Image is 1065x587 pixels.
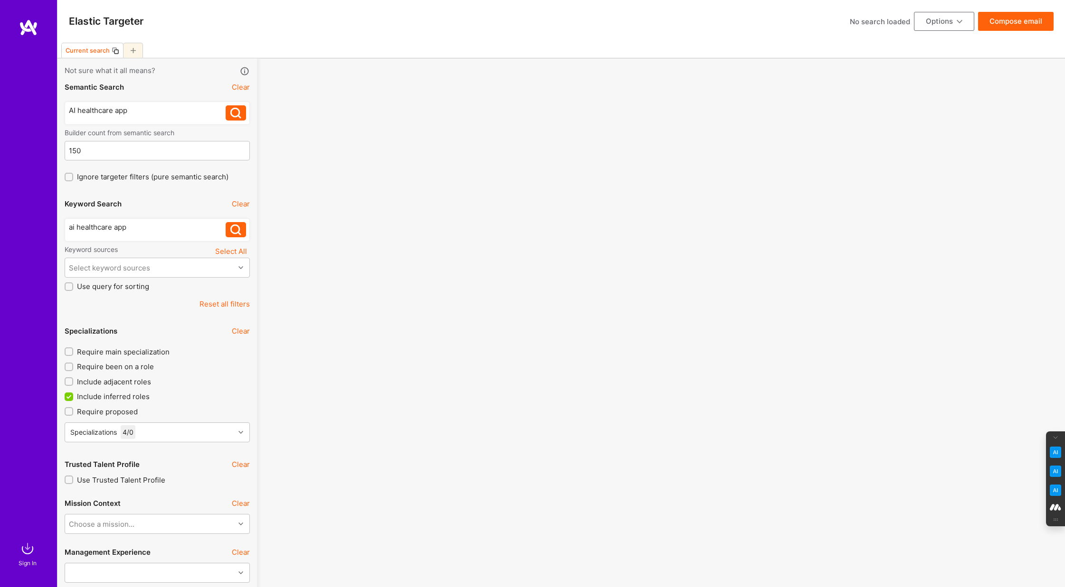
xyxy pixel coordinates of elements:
div: Keyword Search [65,199,122,209]
i: icon Chevron [238,522,243,526]
span: Include inferred roles [77,391,150,401]
button: Clear [232,498,250,508]
i: icon Search [230,224,241,235]
i: icon Chevron [238,430,243,435]
div: Trusted Talent Profile [65,459,140,469]
div: Select keyword sources [69,263,150,273]
div: ai healthcare app [69,222,226,232]
label: Keyword sources [65,245,118,254]
div: No search loaded [850,17,910,27]
img: Key Point Extractor icon [1050,447,1061,458]
img: Jargon Buster icon [1050,485,1061,496]
i: icon Chevron [238,570,243,575]
button: Reset all filters [200,299,250,309]
i: icon Plus [131,48,136,53]
button: Clear [232,82,250,92]
span: Use query for sorting [77,281,149,291]
span: Require proposed [77,407,138,417]
img: Email Tone Analyzer icon [1050,466,1061,477]
button: Clear [232,326,250,336]
div: Mission Context [65,498,121,508]
button: Clear [232,459,250,469]
i: icon Search [230,108,241,119]
span: Not sure what it all means? [65,65,155,76]
span: Include adjacent roles [77,377,151,387]
span: Ignore targeter filters (pure semantic search) [77,172,228,182]
i: icon Chevron [238,265,243,270]
i: icon ArrowDownBlack [957,19,962,25]
button: Select All [212,245,250,258]
span: Require main specialization [77,347,170,357]
a: sign inSign In [20,539,37,568]
button: Clear [232,547,250,557]
div: Specializations [65,326,117,336]
button: Clear [232,199,250,209]
span: Use Trusted Talent Profile [77,475,165,485]
div: Current search [66,47,110,54]
div: 4 / 0 [121,425,135,439]
div: Semantic Search [65,82,124,92]
div: AI healthcare app [69,105,226,115]
label: Builder count from semantic search [65,128,250,137]
button: Compose email [978,12,1054,31]
h3: Elastic Targeter [69,15,143,27]
span: Require been on a role [77,362,154,372]
div: Specializations [70,427,117,437]
div: Sign In [19,558,37,568]
i: icon Copy [112,47,119,55]
div: Management Experience [65,547,151,557]
i: icon Info [239,66,250,77]
button: Options [914,12,974,31]
img: logo [19,19,38,36]
div: Choose a mission... [69,519,134,529]
img: sign in [18,539,37,558]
